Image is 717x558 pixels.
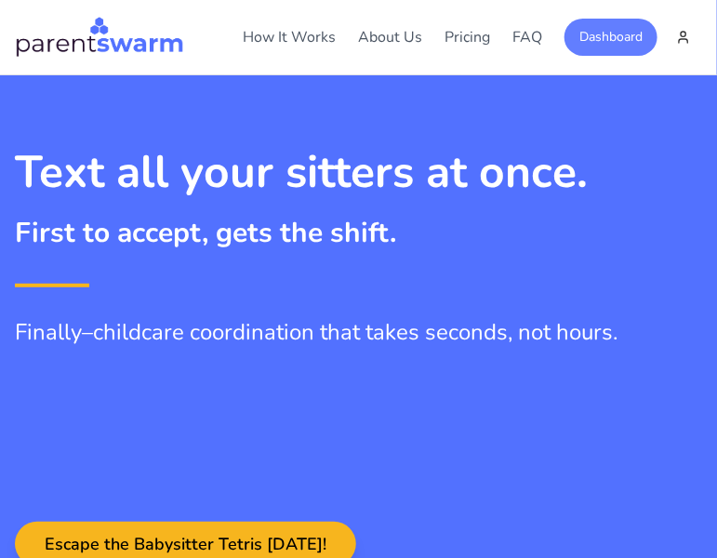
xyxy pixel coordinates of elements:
[512,27,542,47] a: FAQ
[445,27,490,47] a: Pricing
[358,27,422,47] a: About Us
[243,27,336,47] a: How It Works
[15,15,184,60] img: Parentswarm Logo
[15,535,356,555] a: Escape the Babysitter Tetris [DATE]!
[564,19,657,56] button: Dashboard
